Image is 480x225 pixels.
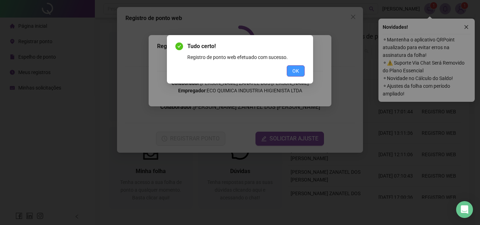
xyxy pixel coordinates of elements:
span: Tudo certo! [187,42,305,51]
span: OK [292,67,299,75]
span: check-circle [175,42,183,50]
div: Registro de ponto web efetuado com sucesso. [187,53,305,61]
div: Open Intercom Messenger [456,201,473,218]
button: OK [287,65,305,77]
